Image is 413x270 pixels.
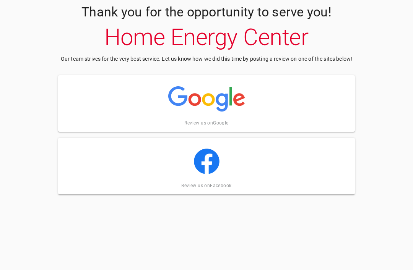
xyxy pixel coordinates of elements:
[181,183,231,188] a: Review us on Facebook
[58,26,355,49] p: Home Energy Center
[184,120,228,126] a: Review us on Google
[168,80,245,118] img: google.png
[58,138,355,194] a: Review us onFacebook
[58,75,355,132] a: Review us onGoogle
[58,5,355,20] p: Thank you for the opportunity to serve you!
[194,142,220,181] img: facebook.png
[58,55,355,63] p: Our team strives for the very best service. Let us know how we did this time by posting a review ...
